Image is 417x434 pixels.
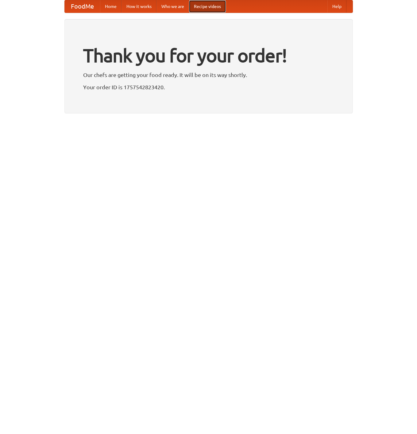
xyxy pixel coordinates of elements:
[100,0,122,13] a: Home
[156,0,189,13] a: Who we are
[189,0,226,13] a: Recipe videos
[83,41,334,70] h1: Thank you for your order!
[83,70,334,79] p: Our chefs are getting your food ready. It will be on its way shortly.
[65,0,100,13] a: FoodMe
[122,0,156,13] a: How it works
[83,83,334,92] p: Your order ID is 1757542823420.
[327,0,346,13] a: Help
